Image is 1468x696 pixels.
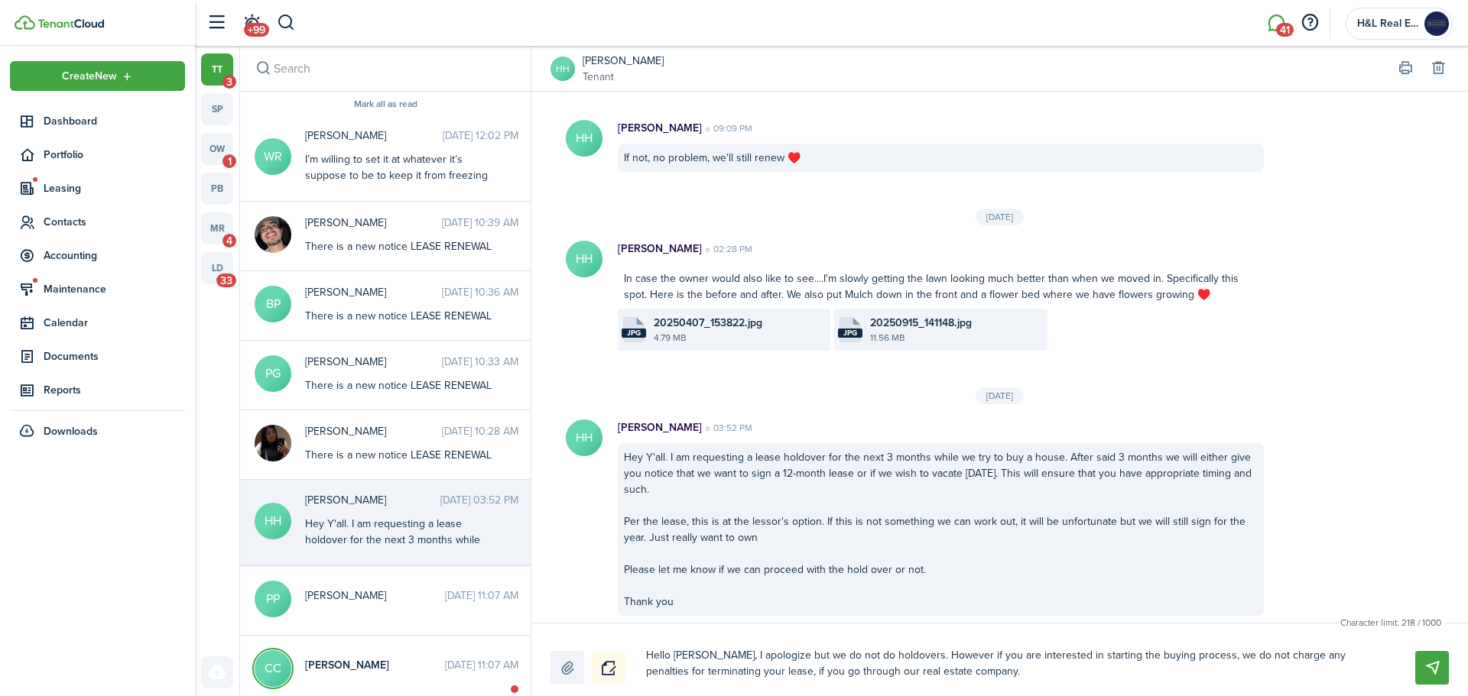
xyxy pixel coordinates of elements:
img: Cristian Cancino [255,216,291,253]
span: Calendar [44,315,185,331]
span: christina christensen [305,657,445,673]
span: Maintenance [44,281,185,297]
span: Documents [44,348,185,364]
button: Search [252,58,274,79]
avatar-text: HH [566,241,602,277]
button: Open sidebar [202,8,231,37]
time: [DATE] 12:02 PM [443,128,518,144]
time: [DATE] 11:07 AM [445,657,518,673]
span: 4 [222,234,236,248]
button: Open resource center [1297,10,1323,36]
span: Leasing [44,180,185,196]
messenger-thread-item-body: There is a new notice LEASE RENEWAL [305,447,496,463]
time: [DATE] 03:52 PM [440,492,518,508]
span: H&L Real Estate Property Management Company [1357,18,1418,29]
button: Search [277,10,296,36]
div: In case the owner would also like to see....I'm slowly getting the lawn looking much better than ... [618,264,1264,309]
span: Dashboard [44,113,185,129]
time: 03:52 PM [702,421,752,435]
span: Cristian Cancino [305,215,442,231]
time: [DATE] 11:07 AM [445,588,518,604]
file-icon: File [622,317,646,342]
span: Create New [62,71,117,82]
avatar-text: WR [255,138,291,175]
p: [PERSON_NAME] [618,120,702,136]
time: [DATE] 10:33 AM [442,354,518,370]
span: 3 [222,75,236,89]
img: H&L Real Estate Property Management Company [1424,11,1449,36]
span: 33 [216,274,236,287]
a: tt [201,53,233,86]
time: 09:09 PM [702,121,752,135]
time: 02:28 PM [702,242,752,256]
p: [PERSON_NAME] [618,241,702,257]
span: Benny Perez [305,284,442,300]
time: [DATE] 10:39 AM [442,215,518,231]
button: Delete [1427,58,1449,79]
avatar-text: PP [255,581,291,617]
div: [DATE] [976,387,1024,404]
img: TenantCloud [15,15,35,30]
button: Notice [592,651,625,685]
avatar-text: CC [255,650,291,687]
button: Mark all as read [354,99,417,110]
avatar-text: PG [255,355,291,392]
button: Open menu [10,61,185,91]
avatar-text: HH [566,120,602,157]
file-icon: File [838,317,862,342]
avatar-text: BP [255,286,291,322]
span: Portfolio [44,147,185,163]
div: If not, no problem, we'll still renew ♥️ [618,144,1264,172]
p: [PERSON_NAME] [618,419,702,435]
file-extension: jpg [838,329,862,338]
a: mr [201,212,233,244]
button: Send [1415,651,1449,685]
span: Reports [44,382,185,398]
a: [PERSON_NAME] [583,53,664,69]
div: [DATE] [976,209,1024,225]
input: search [240,46,531,91]
a: sp [201,93,233,125]
a: pb [201,173,233,205]
file-extension: jpg [622,329,646,338]
span: 20250915_141148.jpg [870,315,972,331]
span: Downloads [44,423,98,439]
span: Preston Peterman [305,588,445,604]
span: Contacts [44,214,185,230]
a: Notifications [237,4,266,43]
a: Tenant [583,69,664,85]
a: ow [201,133,233,165]
messenger-thread-item-body: There is a new notice LEASE RENEWAL [305,308,496,324]
div: Hey Y'all. I am requesting a lease holdover for the next 3 months while we try to buy a house. Af... [618,443,1264,616]
a: ld [201,252,233,284]
avatar-text: HH [255,503,291,539]
span: +99 [244,23,269,37]
time: [DATE] 10:28 AM [442,423,518,439]
div: I’m willing to set it at whatever it’s suppose to be to keep it from freezing and I do keep the f... [305,151,496,215]
button: Print [1395,58,1416,79]
avatar-text: HH [566,419,602,456]
img: TenantCloud [37,19,104,28]
img: Ana Amador [255,425,291,461]
messenger-thread-item-body: There is a new notice LEASE RENEWAL [305,238,496,254]
span: Hunter Hyrum [305,492,440,508]
span: Accounting [44,248,185,264]
span: Paul Granillo [305,354,442,370]
small: Character limit: 218 / 1000 [1336,616,1445,630]
span: 1 [222,154,236,168]
a: HH [550,57,575,81]
a: Dashboard [10,106,185,136]
a: Reports [10,375,185,405]
messenger-thread-item-body: There is a new notice LEASE RENEWAL [305,377,496,393]
file-size: 11.56 MB [870,331,1043,345]
span: William Rigby [305,128,443,144]
span: Ana Amador [305,423,442,439]
time: [DATE] 10:36 AM [442,284,518,300]
file-size: 4.79 MB [654,331,827,345]
span: 20250407_153822.jpg [654,315,762,331]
